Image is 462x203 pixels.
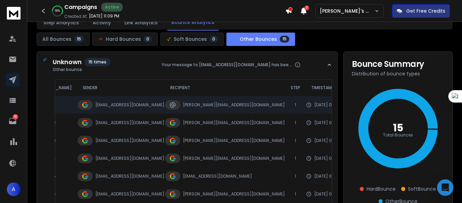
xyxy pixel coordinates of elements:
th: Step [285,80,306,96]
span: [PERSON_NAME][EMAIL_ADDRESS][DOMAIN_NAME] [183,138,285,143]
button: Unknown15 timesOther bounceYour message to [EMAIL_ADDRESS][DOMAIN_NAME] has been blocked. See tec... [37,52,338,78]
td: 1 [285,132,306,150]
div: Open Intercom Messenger [437,179,453,196]
p: Distribution of bounce types [352,70,444,77]
button: A [7,182,21,196]
p: Created At: [64,14,88,19]
h3: Bounce Summary [352,60,444,68]
button: Bounce Analytics [167,15,219,31]
span: Soft Bounce [408,186,436,192]
span: 0 [210,36,218,43]
button: Step Analytics [39,15,83,30]
text: Total Bounces [383,132,413,138]
span: Hard Bounces [106,36,141,43]
div: Active [101,3,123,12]
text: 15 [393,120,403,135]
span: [DATE] 05:44 PM [314,156,347,161]
h1: Campaigns [64,3,97,11]
p: 60 % [55,9,60,13]
span: [PERSON_NAME][EMAIL_ADDRESS][DOMAIN_NAME] [183,120,285,126]
span: [DATE] 06:01 PM [314,102,346,108]
span: [EMAIL_ADDRESS][DOMAIN_NAME] [95,102,164,108]
span: 15 [74,36,84,43]
th: Timestamp [306,80,348,96]
span: Your message to [EMAIL_ADDRESS][DOMAIN_NAME] has been blocked. See technical details below for mo... [162,62,292,68]
span: [EMAIL_ADDRESS][DOMAIN_NAME] [183,174,252,179]
span: Other Bounces [240,36,277,43]
button: Activity [89,15,115,30]
span: [DATE] 05:44 PM [314,138,347,143]
a: 51 [6,114,19,128]
td: 1 [285,185,306,203]
td: 1 [285,96,306,114]
span: 1 [304,5,309,10]
span: [PERSON_NAME][EMAIL_ADDRESS][DOMAIN_NAME] [183,156,285,161]
span: [EMAIL_ADDRESS][DOMAIN_NAME] [95,120,164,126]
span: Unknown [53,57,82,67]
span: [PERSON_NAME][EMAIL_ADDRESS][DOMAIN_NAME] [183,191,285,197]
span: 0 [144,36,152,43]
p: 51 [13,114,18,120]
td: 1 [285,114,306,132]
p: Get Free Credits [406,8,445,14]
span: All Bounces [42,36,71,43]
td: 1 [285,150,306,167]
span: [EMAIL_ADDRESS][DOMAIN_NAME] [95,191,164,197]
span: [DATE] 05:48 PM [314,120,347,126]
p: [DATE] 11:09 PM [89,13,119,19]
th: Recipient [165,80,285,96]
span: Soft Bounces [174,36,207,43]
span: [DATE] 05:10 PM [314,174,346,179]
button: Link Analytics [120,15,162,30]
span: 15 times [84,58,110,66]
span: [DATE] 05:00 PM [314,191,347,197]
td: 1 [285,167,306,185]
span: 15 [280,36,289,43]
span: [PERSON_NAME][EMAIL_ADDRESS][DOMAIN_NAME] [183,102,285,108]
button: Get Free Credits [392,4,450,18]
span: [EMAIL_ADDRESS][DOMAIN_NAME] [95,138,164,143]
span: Hard Bounce [367,186,396,192]
span: Other bounce [53,67,110,72]
p: [PERSON_NAME]'s Workspace [320,8,374,14]
img: logo [7,7,21,20]
th: Sender [77,80,165,96]
span: [EMAIL_ADDRESS][DOMAIN_NAME] [95,174,164,179]
span: [EMAIL_ADDRESS][DOMAIN_NAME] [95,156,164,161]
